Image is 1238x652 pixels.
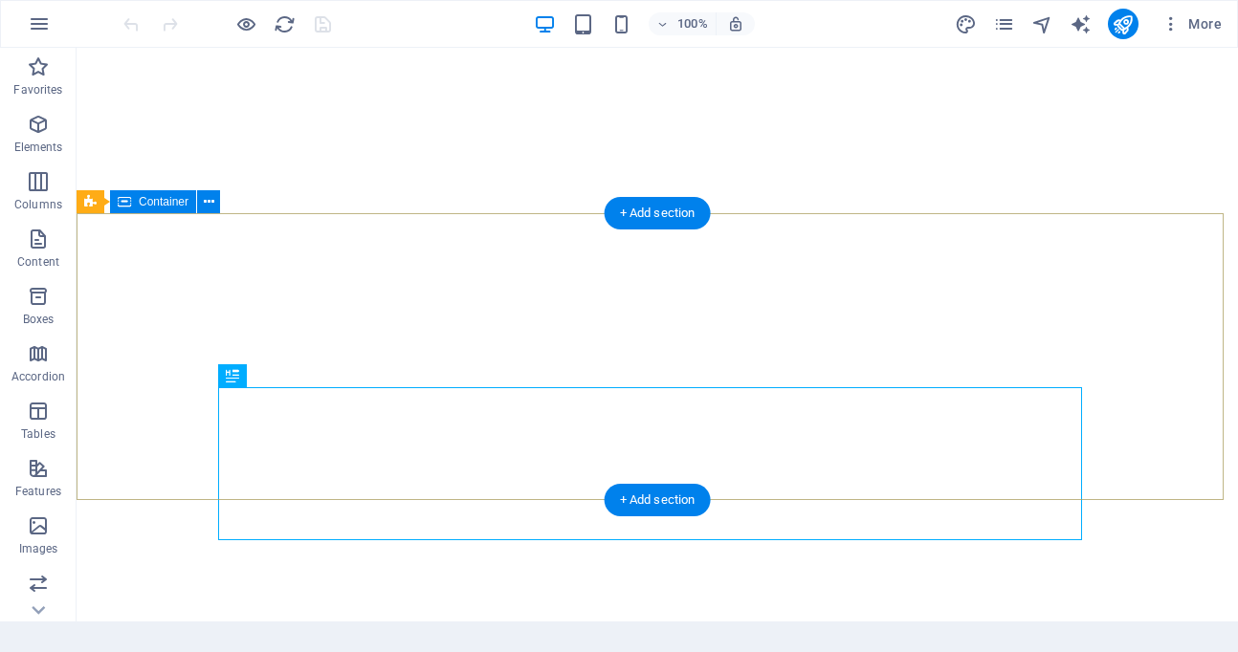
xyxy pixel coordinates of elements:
button: pages [993,12,1016,35]
button: publish [1108,9,1139,39]
p: Boxes [23,312,55,327]
p: Content [17,254,59,270]
span: More [1161,14,1222,33]
button: 100% [649,12,717,35]
button: navigator [1031,12,1054,35]
button: More [1154,9,1229,39]
p: Columns [14,197,62,212]
i: Pages (Ctrl+Alt+S) [993,13,1015,35]
i: On resize automatically adjust zoom level to fit chosen device. [727,15,744,33]
i: Navigator [1031,13,1053,35]
i: Design (Ctrl+Alt+Y) [955,13,977,35]
p: Images [19,541,58,556]
p: Favorites [13,82,62,98]
div: + Add section [605,484,711,516]
button: Click here to leave preview mode and continue editing [234,12,257,35]
button: reload [273,12,296,35]
span: Container [139,196,188,207]
div: + Add section [605,197,711,229]
p: Elements [14,140,63,155]
p: Features [15,484,61,499]
p: Tables [21,426,55,442]
button: text_generator [1070,12,1093,35]
i: Reload page [274,13,296,35]
button: design [955,12,978,35]
h6: 100% [677,12,708,35]
p: Accordion [11,369,65,384]
i: Publish [1112,13,1134,35]
i: AI Writer [1070,13,1092,35]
